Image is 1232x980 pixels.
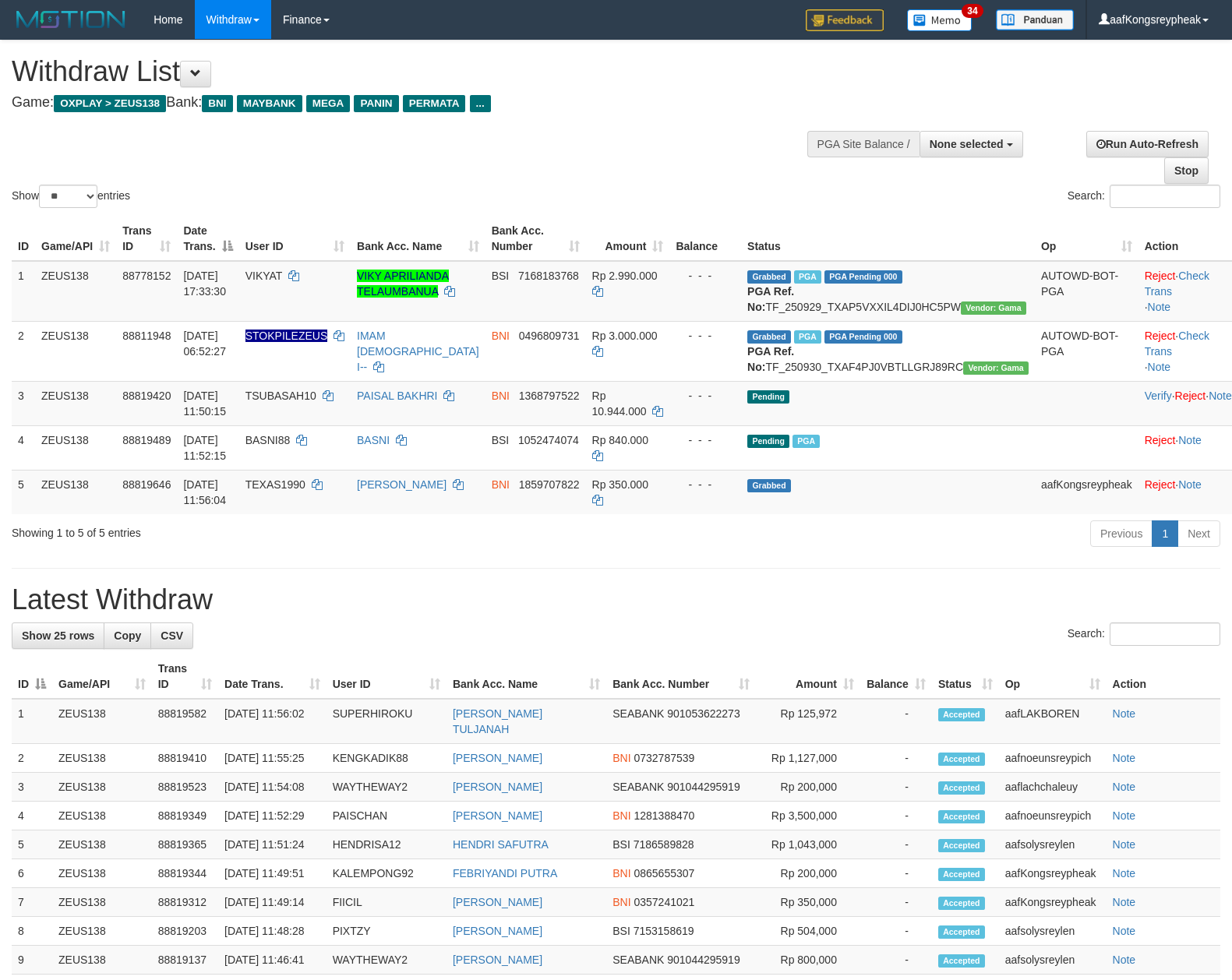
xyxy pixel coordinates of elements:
a: Stop [1164,157,1209,184]
a: Reject [1145,478,1176,491]
th: Trans ID: activate to sort column ascending [116,217,177,261]
a: Previous [1090,520,1153,547]
th: Date Trans.: activate to sort column descending [177,217,238,261]
th: Bank Acc. Number: activate to sort column ascending [606,654,756,699]
span: Copy 7168183768 to clipboard [518,270,579,282]
span: Copy 901053622273 to clipboard [667,707,740,720]
span: Copy [114,629,141,642]
th: Status: activate to sort column ascending [932,654,999,699]
span: Marked by aafchomsokheang [794,270,821,284]
th: Game/API: activate to sort column ascending [52,654,152,699]
td: - [860,917,932,946]
span: Copy 7186589828 to clipboard [634,838,694,851]
span: CSV [161,629,183,642]
a: Note [1113,707,1136,720]
b: PGA Ref. No: [747,345,794,373]
span: Copy 0496809731 to clipboard [519,330,580,342]
td: - [860,830,932,859]
select: Showentries [39,185,97,208]
td: Rp 200,000 [756,859,860,888]
span: BNI [612,809,630,822]
td: Rp 1,043,000 [756,830,860,859]
a: Reject [1145,270,1176,282]
span: Copy 1052474074 to clipboard [518,434,579,446]
span: Copy 7153158619 to clipboard [634,925,694,937]
span: [DATE] 06:52:27 [183,330,226,358]
td: 88819203 [152,917,218,946]
th: Status [741,217,1035,261]
span: PANIN [354,95,398,112]
th: Game/API: activate to sort column ascending [35,217,116,261]
th: ID: activate to sort column descending [12,654,52,699]
a: Note [1178,478,1202,491]
a: Note [1113,838,1136,851]
td: aafsolysreylen [999,917,1107,946]
td: ZEUS138 [52,859,152,888]
span: Grabbed [747,330,791,344]
td: 88819137 [152,946,218,975]
td: - [860,773,932,802]
span: 88819489 [122,434,171,446]
label: Search: [1068,185,1220,208]
span: Accepted [938,708,985,721]
td: Rp 125,972 [756,699,860,744]
a: [PERSON_NAME] TULJANAH [453,707,542,735]
td: Rp 3,500,000 [756,802,860,830]
td: WAYTHEWAY2 [327,946,447,975]
td: ZEUS138 [35,321,116,381]
td: [DATE] 11:55:25 [218,744,327,773]
th: Date Trans.: activate to sort column ascending [218,654,327,699]
input: Search: [1110,185,1220,208]
div: - - - [676,388,735,404]
td: Rp 350,000 [756,888,860,917]
span: 88819420 [122,390,171,402]
td: WAYTHEWAY2 [327,773,447,802]
td: Rp 800,000 [756,946,860,975]
td: 7 [12,888,52,917]
td: - [860,744,932,773]
td: ZEUS138 [35,470,116,514]
span: Rp 840.000 [592,434,648,446]
th: Op: activate to sort column ascending [1035,217,1138,261]
td: 2 [12,744,52,773]
td: FIICIL [327,888,447,917]
td: aafKongsreypheak [999,888,1107,917]
span: Pending [747,435,789,448]
span: Grabbed [747,270,791,284]
th: Amount: activate to sort column ascending [586,217,670,261]
td: - [860,699,932,744]
a: Check Trans [1145,330,1209,358]
td: ZEUS138 [35,261,116,322]
b: PGA Ref. No: [747,285,794,313]
a: Note [1148,361,1171,373]
span: Copy 1281388470 to clipboard [634,809,694,822]
label: Show entries [12,185,130,208]
img: Button%20Memo.svg [907,9,973,31]
span: Accepted [938,781,985,795]
td: aafnoeunsreypich [999,744,1107,773]
div: PGA Site Balance / [807,131,920,157]
a: Note [1148,301,1171,313]
td: 88819365 [152,830,218,859]
div: - - - [676,432,735,448]
td: ZEUS138 [52,802,152,830]
span: [DATE] 11:56:04 [183,478,226,506]
span: None selected [930,138,1004,150]
td: 3 [12,381,35,425]
span: Accepted [938,954,985,968]
input: Search: [1110,622,1220,646]
span: Vendor URL: https://trx31.1velocity.biz [963,361,1029,375]
td: [DATE] 11:54:08 [218,773,327,802]
img: panduan.png [996,9,1074,30]
td: aafLAKBOREN [999,699,1107,744]
td: [DATE] 11:46:41 [218,946,327,975]
a: Run Auto-Refresh [1086,131,1209,157]
a: Note [1113,781,1136,793]
a: Reject [1145,434,1176,446]
td: [DATE] 11:52:29 [218,802,327,830]
a: CSV [150,622,193,649]
td: 88819344 [152,859,218,888]
span: BSI [492,270,510,282]
td: 4 [12,802,52,830]
span: Accepted [938,810,985,823]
